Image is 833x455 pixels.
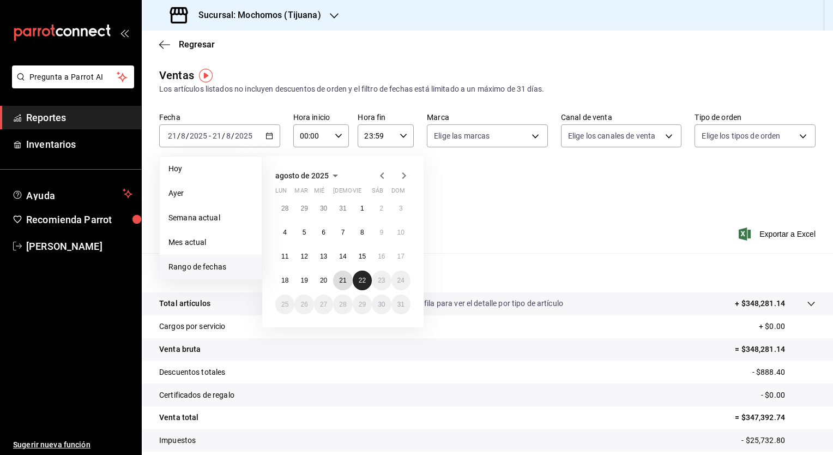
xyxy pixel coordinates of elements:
[372,199,391,218] button: 2 de agosto de 2025
[275,171,329,180] span: agosto de 2025
[372,187,383,199] abbr: sábado
[378,301,385,308] abbr: 30 de agosto de 2025
[314,247,333,266] button: 13 de agosto de 2025
[761,390,816,401] p: - $0.00
[320,253,327,260] abbr: 13 de agosto de 2025
[353,271,372,290] button: 22 de agosto de 2025
[226,131,231,140] input: --
[275,295,294,314] button: 25 de agosto de 2025
[168,261,253,273] span: Rango de fechas
[314,295,333,314] button: 27 de agosto de 2025
[759,321,816,332] p: + $0.00
[339,301,346,308] abbr: 28 de agosto de 2025
[168,237,253,248] span: Mes actual
[320,301,327,308] abbr: 27 de agosto de 2025
[353,247,372,266] button: 15 de agosto de 2025
[168,163,253,175] span: Hoy
[209,131,211,140] span: -
[379,205,383,212] abbr: 2 de agosto de 2025
[275,199,294,218] button: 28 de julio de 2025
[735,412,816,423] p: = $347,392.74
[294,271,313,290] button: 19 de agosto de 2025
[8,79,134,91] a: Pregunta a Parrot AI
[353,199,372,218] button: 1 de agosto de 2025
[359,301,366,308] abbr: 29 de agosto de 2025
[212,131,222,140] input: --
[391,247,411,266] button: 17 de agosto de 2025
[358,113,414,121] label: Hora fin
[177,131,180,140] span: /
[275,187,287,199] abbr: lunes
[391,295,411,314] button: 31 de agosto de 2025
[320,205,327,212] abbr: 30 de julio de 2025
[379,229,383,236] abbr: 9 de agosto de 2025
[26,110,132,125] span: Reportes
[314,199,333,218] button: 30 de julio de 2025
[397,229,405,236] abbr: 10 de agosto de 2025
[159,321,226,332] p: Cargos por servicio
[322,229,325,236] abbr: 6 de agosto de 2025
[281,253,288,260] abbr: 11 de agosto de 2025
[159,113,280,121] label: Fecha
[391,223,411,242] button: 10 de agosto de 2025
[372,295,391,314] button: 30 de agosto de 2025
[275,223,294,242] button: 4 de agosto de 2025
[397,253,405,260] abbr: 17 de agosto de 2025
[159,298,210,309] p: Total artículos
[333,223,352,242] button: 7 de agosto de 2025
[159,39,215,50] button: Regresar
[382,298,563,309] p: Da clic en la fila para ver el detalle por tipo de artículo
[283,229,287,236] abbr: 4 de agosto de 2025
[294,199,313,218] button: 29 de julio de 2025
[333,271,352,290] button: 21 de agosto de 2025
[281,277,288,284] abbr: 18 de agosto de 2025
[360,205,364,212] abbr: 1 de agosto de 2025
[167,131,177,140] input: --
[320,277,327,284] abbr: 20 de agosto de 2025
[159,435,196,446] p: Impuestos
[26,187,118,200] span: Ayuda
[702,130,780,141] span: Elige los tipos de orden
[333,199,352,218] button: 31 de julio de 2025
[12,65,134,88] button: Pregunta a Parrot AI
[339,205,346,212] abbr: 31 de julio de 2025
[222,131,225,140] span: /
[281,205,288,212] abbr: 28 de julio de 2025
[231,131,234,140] span: /
[293,113,349,121] label: Hora inicio
[391,199,411,218] button: 3 de agosto de 2025
[159,412,198,423] p: Venta total
[741,228,816,241] button: Exportar a Excel
[26,239,132,254] span: [PERSON_NAME]
[159,83,816,95] div: Los artículos listados no incluyen descuentos de orden y el filtro de fechas está limitado a un m...
[13,439,132,451] span: Sugerir nueva función
[199,69,213,82] img: Tooltip marker
[303,229,306,236] abbr: 5 de agosto de 2025
[180,131,186,140] input: --
[314,271,333,290] button: 20 de agosto de 2025
[314,187,324,199] abbr: miércoles
[190,9,321,22] h3: Sucursal: Mochomos (Tijuana)
[294,223,313,242] button: 5 de agosto de 2025
[568,130,655,141] span: Elige los canales de venta
[378,277,385,284] abbr: 23 de agosto de 2025
[372,271,391,290] button: 23 de agosto de 2025
[333,295,352,314] button: 28 de agosto de 2025
[234,131,253,140] input: ----
[561,113,682,121] label: Canal de venta
[434,130,490,141] span: Elige las marcas
[294,247,313,266] button: 12 de agosto de 2025
[752,367,816,378] p: - $888.40
[735,298,785,309] p: + $348,281.14
[427,113,548,121] label: Marca
[339,277,346,284] abbr: 21 de agosto de 2025
[359,277,366,284] abbr: 22 de agosto de 2025
[300,253,307,260] abbr: 12 de agosto de 2025
[26,212,132,227] span: Recomienda Parrot
[300,301,307,308] abbr: 26 de agosto de 2025
[353,223,372,242] button: 8 de agosto de 2025
[168,188,253,199] span: Ayer
[168,212,253,224] span: Semana actual
[159,344,201,355] p: Venta bruta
